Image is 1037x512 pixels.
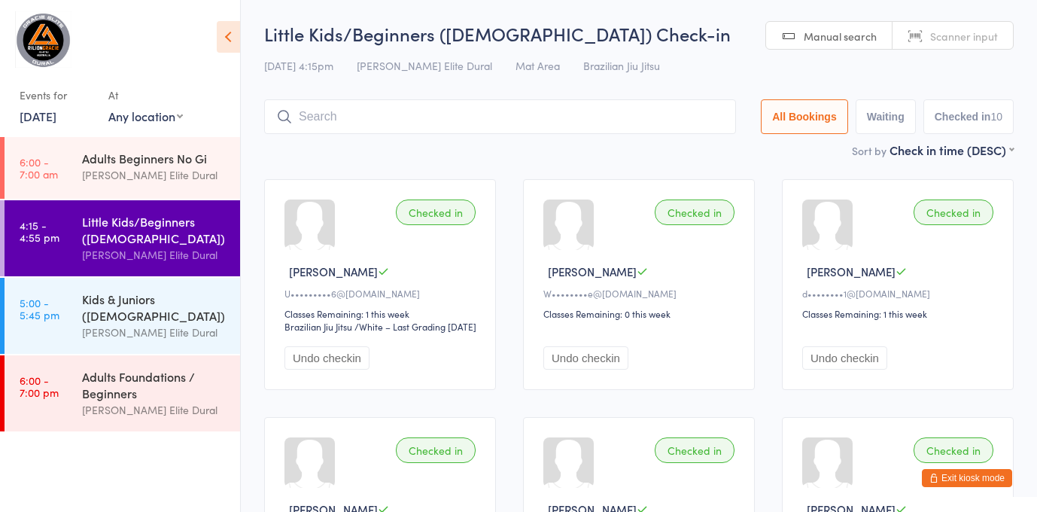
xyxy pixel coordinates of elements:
[804,29,877,44] span: Manual search
[284,320,352,333] div: Brazilian Jiu Jitsu
[20,219,59,243] time: 4:15 - 4:55 pm
[5,200,240,276] a: 4:15 -4:55 pmLittle Kids/Beginners ([DEMOGRAPHIC_DATA])[PERSON_NAME] Elite Dural
[264,21,1014,46] h2: Little Kids/Beginners ([DEMOGRAPHIC_DATA]) Check-in
[82,324,227,341] div: [PERSON_NAME] Elite Dural
[543,287,739,300] div: W••••••••e@[DOMAIN_NAME]
[15,11,71,68] img: Gracie Elite Jiu Jitsu Dural
[655,200,734,225] div: Checked in
[357,58,492,73] span: [PERSON_NAME] Elite Dural
[802,287,998,300] div: d••••••••1@[DOMAIN_NAME]
[802,346,887,370] button: Undo checkin
[890,142,1014,158] div: Check in time (DESC)
[289,264,378,279] span: [PERSON_NAME]
[5,137,240,199] a: 6:00 -7:00 amAdults Beginners No Gi[PERSON_NAME] Elite Dural
[543,346,628,370] button: Undo checkin
[5,355,240,431] a: 6:00 -7:00 pmAdults Foundations / Beginners[PERSON_NAME] Elite Dural
[852,143,886,158] label: Sort by
[856,99,916,134] button: Waiting
[264,99,736,134] input: Search
[20,156,58,180] time: 6:00 - 7:00 am
[20,374,59,398] time: 6:00 - 7:00 pm
[354,320,476,333] span: / White – Last Grading [DATE]
[284,287,480,300] div: U•••••••••6@[DOMAIN_NAME]
[396,200,476,225] div: Checked in
[82,246,227,264] div: [PERSON_NAME] Elite Dural
[930,29,998,44] span: Scanner input
[20,297,59,321] time: 5:00 - 5:45 pm
[108,83,183,108] div: At
[543,307,739,320] div: Classes Remaining: 0 this week
[82,213,227,246] div: Little Kids/Beginners ([DEMOGRAPHIC_DATA])
[914,437,993,463] div: Checked in
[284,307,480,320] div: Classes Remaining: 1 this week
[923,99,1014,134] button: Checked in10
[802,307,998,320] div: Classes Remaining: 1 this week
[548,264,637,279] span: [PERSON_NAME]
[914,200,993,225] div: Checked in
[264,58,333,73] span: [DATE] 4:15pm
[922,469,1012,487] button: Exit kiosk mode
[284,346,369,370] button: Undo checkin
[82,368,227,401] div: Adults Foundations / Beginners
[515,58,560,73] span: Mat Area
[761,99,848,134] button: All Bookings
[82,401,227,419] div: [PERSON_NAME] Elite Dural
[108,108,183,124] div: Any location
[396,437,476,463] div: Checked in
[5,278,240,354] a: 5:00 -5:45 pmKids & Juniors ([DEMOGRAPHIC_DATA])[PERSON_NAME] Elite Dural
[20,83,93,108] div: Events for
[990,111,1002,123] div: 10
[82,166,227,184] div: [PERSON_NAME] Elite Dural
[807,264,896,279] span: [PERSON_NAME]
[583,58,660,73] span: Brazilian Jiu Jitsu
[655,437,734,463] div: Checked in
[82,150,227,166] div: Adults Beginners No Gi
[20,108,56,124] a: [DATE]
[82,291,227,324] div: Kids & Juniors ([DEMOGRAPHIC_DATA])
